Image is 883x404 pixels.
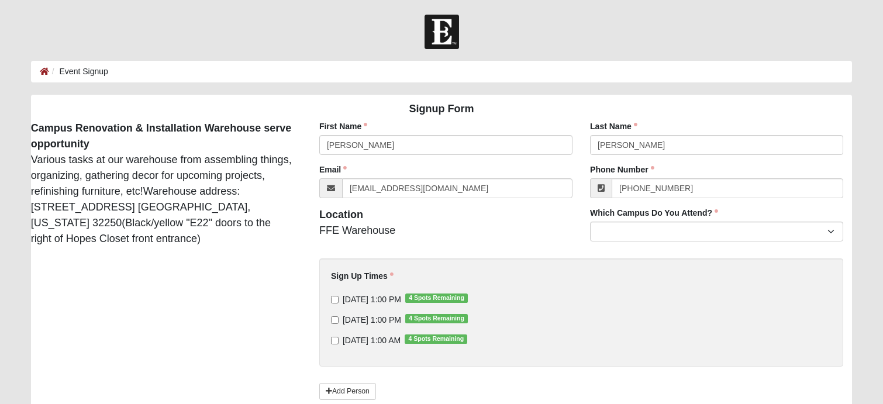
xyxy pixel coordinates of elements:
[405,314,468,323] span: 4 Spots Remaining
[405,334,467,344] span: 4 Spots Remaining
[331,316,339,324] input: [DATE] 1:00 PM4 Spots Remaining
[49,65,108,78] li: Event Signup
[590,164,654,175] label: Phone Number
[319,164,347,175] label: Email
[311,207,581,239] div: FFE Warehouse
[405,293,468,303] span: 4 Spots Remaining
[22,120,302,247] div: Various tasks at our warehouse from assembling things, organizing, gathering decor for upcoming p...
[319,383,376,400] a: Add Person
[319,209,363,220] strong: Location
[343,295,401,304] span: [DATE] 1:00 PM
[343,336,401,345] span: [DATE] 1:00 AM
[331,270,394,282] label: Sign Up Times
[31,122,291,150] strong: Campus Renovation & Installation Warehouse serve opportunity
[331,337,339,344] input: [DATE] 1:00 AM4 Spots Remaining
[343,315,401,324] span: [DATE] 1:00 PM
[590,120,637,132] label: Last Name
[590,207,718,219] label: Which Campus Do You Attend?
[425,15,459,49] img: Church of Eleven22 Logo
[331,296,339,303] input: [DATE] 1:00 PM4 Spots Remaining
[319,120,367,132] label: First Name
[31,103,853,116] h4: Signup Form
